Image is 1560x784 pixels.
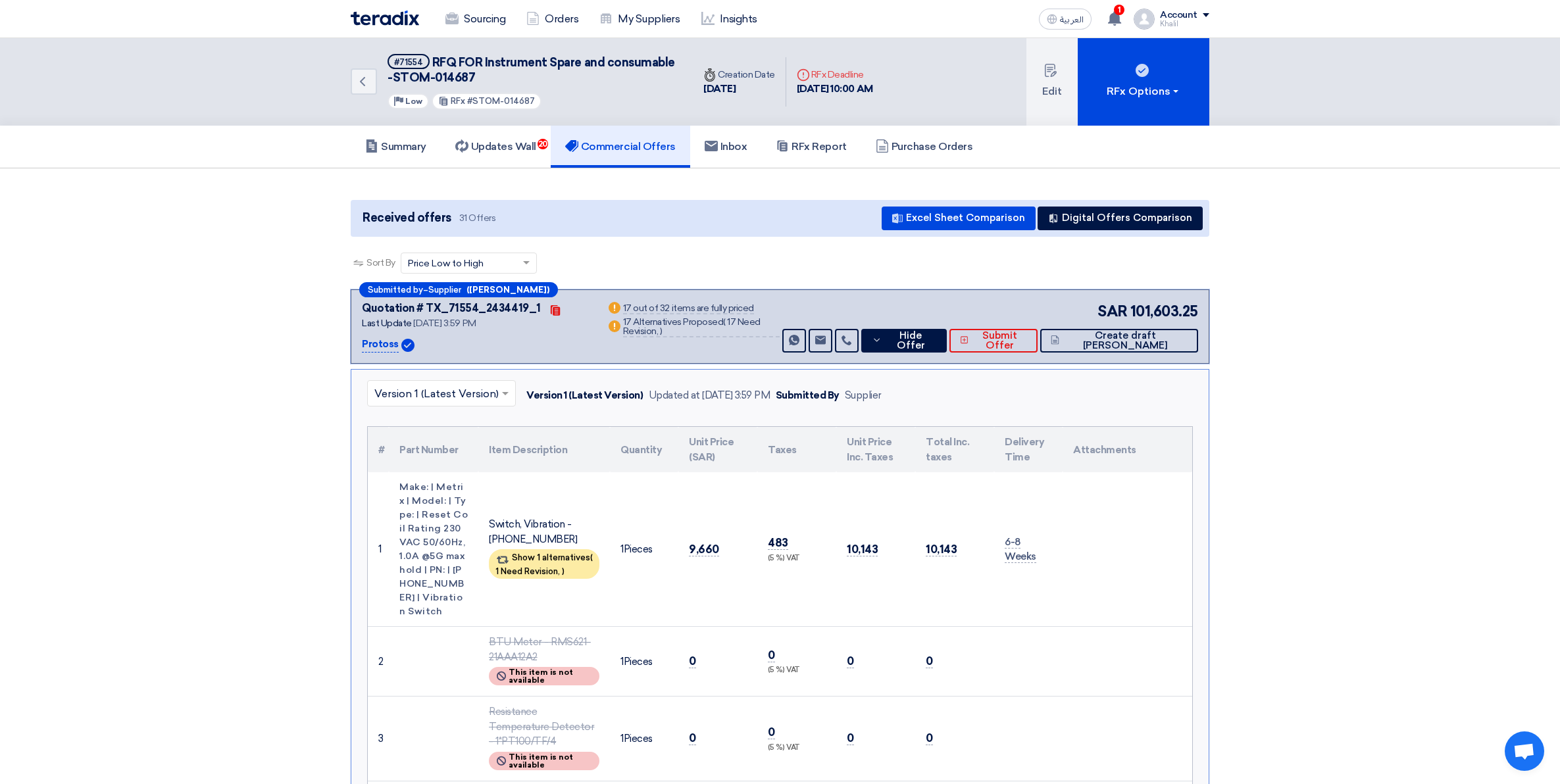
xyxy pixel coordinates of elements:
[1063,331,1188,351] span: Create draft [PERSON_NAME]
[562,566,565,576] span: )
[620,656,624,668] span: 1
[359,282,558,297] div: –
[797,82,873,97] div: [DATE] 10:00 AM
[723,316,726,328] span: (
[845,388,882,403] div: Supplier
[368,427,389,472] th: #
[466,285,549,294] b: ([PERSON_NAME])
[389,427,478,472] th: Part Number
[660,326,663,337] span: )
[408,257,484,270] span: Price Low to High
[362,301,541,316] div: Quotation # TX_71554_2434419_1
[489,704,599,749] div: Resistance Temperature Detector - 1*PT100/TF/4
[689,654,696,668] span: 0
[413,318,476,329] span: [DATE] 3:59 PM
[441,126,551,168] a: Updates Wall20
[847,731,854,745] span: 0
[590,552,593,562] span: (
[368,627,389,697] td: 2
[776,388,840,403] div: Submitted By
[1005,536,1036,564] span: 6-8 Weeks
[926,731,933,745] span: 0
[401,339,415,352] img: Verified Account
[368,285,423,294] span: Submitted by
[768,553,826,564] div: (5 %) VAT
[926,654,933,668] span: 0
[368,472,389,627] td: 1
[495,566,560,576] span: 1 Need Revision,
[489,635,599,664] div: BTU Meter - RMS621-21AAA12A2
[351,126,441,168] a: Summary
[1078,38,1209,126] button: RFx Options
[623,316,761,337] span: 17 Need Revision,
[1063,427,1192,472] th: Attachments
[689,731,696,745] span: 0
[1160,10,1197,21] div: Account
[365,140,426,153] h5: Summary
[589,5,690,34] a: My Suppliers
[1134,9,1155,30] img: profile_test.png
[565,140,676,153] h5: Commercial Offers
[768,649,775,662] span: 0
[551,126,690,168] a: Commercial Offers
[882,207,1036,230] button: Excel Sheet Comparison
[388,54,677,86] h5: RFQ FOR Instrument Spare and consumable -STOM-014687
[623,318,780,337] div: 17 Alternatives Proposed
[1130,301,1198,322] span: 101,603.25
[797,68,873,82] div: RFx Deadline
[394,58,423,66] div: #71554
[776,140,846,153] h5: RFx Report
[876,140,973,153] h5: Purchase Orders
[351,11,419,26] img: Teradix logo
[538,139,548,149] span: 20
[690,126,762,168] a: Inbox
[428,285,461,294] span: Supplier
[363,209,451,227] span: Received offers
[847,654,854,668] span: 0
[451,96,465,106] span: RFx
[689,543,719,556] span: 9,660
[610,627,678,697] td: Pieces
[610,697,678,781] td: Pieces
[972,331,1027,351] span: Submit Offer
[405,97,422,106] span: Low
[768,743,826,754] div: (5 %) VAT
[620,733,624,745] span: 1
[455,140,536,153] h5: Updates Wall
[509,668,591,684] span: This item is not available
[768,536,788,550] span: 483
[861,126,988,168] a: Purchase Orders
[1107,84,1181,99] div: RFx Options
[516,5,589,34] a: Orders
[703,82,775,97] div: [DATE]
[362,337,399,353] p: Protoss
[467,96,535,106] span: #STOM-014687
[705,140,747,153] h5: Inbox
[994,427,1063,472] th: Delivery Time
[1160,20,1209,28] div: Khalil
[389,472,478,627] td: Make: | Metrix | Model: | Type: | Reset Coil Rating 230 VAC 50/60Hz, 1.0A @5G max hold | PN: | [P...
[1039,9,1092,30] button: العربية
[836,427,915,472] th: Unit Price Inc. Taxes
[761,126,861,168] a: RFx Report
[757,427,836,472] th: Taxes
[620,543,624,555] span: 1
[649,388,770,403] div: Updated at [DATE] 3:59 PM
[459,212,496,224] span: 31 Offers
[478,427,610,472] th: Item Description
[610,427,678,472] th: Quantity
[768,725,775,739] span: 0
[366,256,395,270] span: Sort By
[362,318,412,329] span: Last Update
[703,68,775,82] div: Creation Date
[915,427,994,472] th: Total Inc. taxes
[489,517,599,547] div: Switch, Vibration - [PHONE_NUMBER]
[691,5,768,34] a: Insights
[886,331,936,351] span: Hide Offer
[1026,38,1078,126] button: Edit
[610,472,678,627] td: Pieces
[1060,15,1084,24] span: العربية
[368,697,389,781] td: 3
[388,55,675,85] span: RFQ FOR Instrument Spare and consumable -STOM-014687
[1505,731,1544,771] div: Open chat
